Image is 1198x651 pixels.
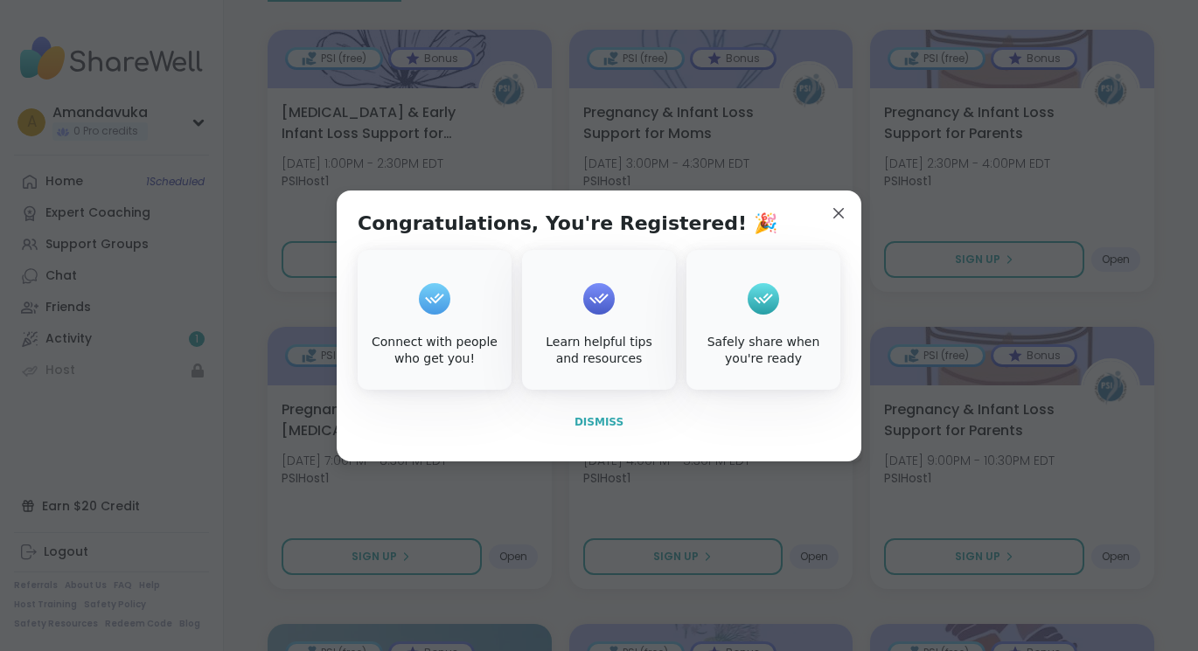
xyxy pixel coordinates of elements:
[361,334,508,368] div: Connect with people who get you!
[358,211,777,236] h1: Congratulations, You're Registered! 🎉
[575,416,623,428] span: Dismiss
[358,404,840,440] button: Dismiss
[690,334,837,368] div: Safely share when you're ready
[526,334,672,368] div: Learn helpful tips and resources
